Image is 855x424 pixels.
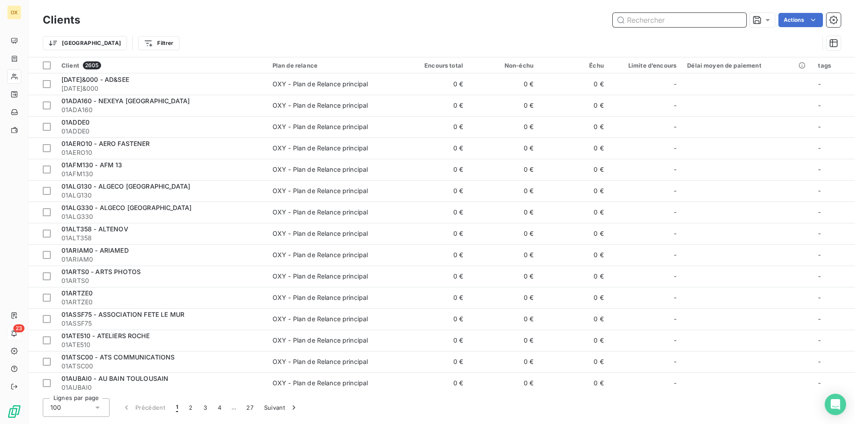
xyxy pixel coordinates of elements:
span: - [818,166,821,173]
span: - [674,229,676,238]
span: - [818,144,821,152]
div: OXY - Plan de Relance principal [273,272,368,281]
button: 27 [241,398,259,417]
div: OXY - Plan de Relance principal [273,208,368,217]
div: OXY - Plan de Relance principal [273,165,368,174]
td: 0 € [398,180,468,202]
div: Plan de relance [273,62,393,69]
div: Encours total [403,62,463,69]
td: 0 € [539,202,609,223]
span: 01AERO10 - AERO FASTENER [61,140,150,147]
td: 0 € [468,330,539,351]
button: Filtrer [138,36,179,50]
span: - [674,208,676,217]
span: - [674,357,676,366]
td: 0 € [398,330,468,351]
span: Client [61,62,79,69]
td: 0 € [398,308,468,330]
td: 0 € [398,95,468,116]
div: OXY - Plan de Relance principal [273,101,368,110]
td: 0 € [398,223,468,244]
span: - [674,336,676,345]
td: 0 € [468,116,539,137]
span: - [818,336,821,344]
span: … [227,400,241,415]
td: 0 € [468,73,539,95]
div: Open Intercom Messenger [825,394,846,415]
td: 0 € [468,95,539,116]
td: 0 € [539,308,609,330]
span: 01ALG330 - ALGECO [GEOGRAPHIC_DATA] [61,204,191,211]
td: 0 € [539,287,609,308]
span: 1 [176,403,178,412]
span: - [674,293,676,302]
span: 01ATE510 [61,340,262,349]
td: 0 € [468,351,539,372]
div: OXY - Plan de Relance principal [273,336,368,345]
td: 0 € [539,180,609,202]
div: OXY - Plan de Relance principal [273,229,368,238]
span: 01AUBAI0 - AU BAIN TOULOUSAIN [61,375,168,382]
span: [DATE]&000 [61,84,262,93]
td: 0 € [539,95,609,116]
span: 01ALG130 - ALGECO [GEOGRAPHIC_DATA] [61,182,190,190]
td: 0 € [539,372,609,394]
span: 01AERO10 [61,148,262,157]
div: Délai moyen de paiement [687,62,807,69]
td: 0 € [539,244,609,266]
td: 0 € [398,137,468,159]
span: - [818,272,821,280]
td: 0 € [398,73,468,95]
span: - [674,186,676,195]
td: 0 € [468,287,539,308]
span: 01ADDE0 [61,127,262,136]
span: 01ARTS0 - ARTS PHOTOS [61,268,141,275]
td: 0 € [468,372,539,394]
span: 01ALT358 - ALTENOV [61,225,128,233]
span: - [818,208,821,216]
div: OXY - Plan de Relance principal [273,144,368,153]
span: 01ADDE0 [61,118,90,126]
div: OXY - Plan de Relance principal [273,122,368,131]
span: - [818,379,821,387]
span: 01ARTZE0 [61,298,262,307]
span: - [818,315,821,323]
span: - [674,144,676,153]
span: 01ATE510 - ATELIERS ROCHE [61,332,150,339]
span: 100 [50,403,61,412]
td: 0 € [468,202,539,223]
span: 01ASSF75 [61,319,262,328]
span: - [818,251,821,258]
span: 01AFM130 [61,170,262,178]
span: [DATE]&000 - AD&SEE [61,76,129,83]
td: 0 € [398,266,468,287]
div: OX [7,5,21,20]
div: OXY - Plan de Relance principal [273,293,368,302]
span: - [674,272,676,281]
td: 0 € [539,330,609,351]
span: - [674,122,676,131]
td: 0 € [398,244,468,266]
div: OXY - Plan de Relance principal [273,315,368,323]
td: 0 € [539,116,609,137]
span: - [818,80,821,88]
div: OXY - Plan de Relance principal [273,186,368,195]
div: OXY - Plan de Relance principal [273,357,368,366]
span: 01AFM130 - AFM 13 [61,161,122,169]
div: OXY - Plan de Relance principal [273,80,368,89]
div: OXY - Plan de Relance principal [273,250,368,259]
span: 01ARIAM0 [61,255,262,264]
span: - [818,230,821,237]
button: Précédent [117,398,171,417]
span: - [674,165,676,174]
span: 01ARTZE0 [61,289,93,297]
button: 4 [212,398,227,417]
div: Limite d’encours [615,62,676,69]
span: 01ARIAM0 - ARIAMED [61,246,129,254]
button: 1 [171,398,183,417]
button: 3 [198,398,212,417]
img: Logo LeanPay [7,404,21,419]
td: 0 € [539,73,609,95]
td: 0 € [398,372,468,394]
button: [GEOGRAPHIC_DATA] [43,36,127,50]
